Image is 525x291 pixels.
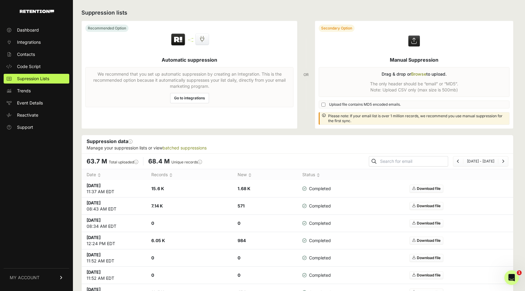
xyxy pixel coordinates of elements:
strong: [DATE] [87,183,101,188]
a: Reactivate [4,110,69,120]
span: 68.4 M [148,158,170,165]
a: Trends [4,86,69,96]
a: Download file [410,219,443,227]
a: batched suppressions [163,145,207,150]
p: We recommend that you set up automatic suppression by creating an Integration. This is the recomm... [89,71,290,89]
a: Code Script [4,62,69,71]
a: Go to integrations [170,93,209,103]
span: Integrations [17,39,41,45]
th: Status [297,169,341,180]
p: Manage your suppression lists or view [87,145,508,151]
a: Download file [410,202,443,210]
img: no_sort-eaf950dc5ab64cae54d48a5578032e96f70b2ecb7d747501f34c8f2db400fb66.gif [248,173,252,177]
th: Records [146,169,233,180]
img: Retention [170,33,186,46]
td: 12:24 PM EDT [82,232,146,249]
span: Supression Lists [17,76,49,82]
label: Total uploaded [109,160,138,164]
span: Completed [302,272,331,278]
img: no_sort-eaf950dc5ab64cae54d48a5578032e96f70b2ecb7d747501f34c8f2db400fb66.gif [98,173,101,177]
a: Next [502,159,504,163]
td: 11:37 AM EDT [82,180,146,197]
a: Event Details [4,98,69,108]
div: Suppression data [82,135,513,153]
td: 11:52 AM EDT [82,249,146,267]
strong: 0 [151,221,154,226]
span: Reactivate [17,112,38,118]
span: 63.7 M [87,158,107,165]
h5: Automatic suppression [162,56,217,63]
a: Download file [410,271,443,279]
a: Previous [457,159,459,163]
img: no_sort-eaf950dc5ab64cae54d48a5578032e96f70b2ecb7d747501f34c8f2db400fb66.gif [317,173,320,177]
span: Trends [17,88,31,94]
strong: [DATE] [87,200,101,205]
span: Completed [302,220,331,226]
img: integration [188,38,193,39]
a: Integrations [4,37,69,47]
a: Download file [410,185,443,193]
strong: 0 [238,272,240,278]
img: Retention.com [20,10,54,13]
span: Upload file contains MD5 encoded emails. [329,102,401,107]
span: MY ACCOUNT [10,275,39,281]
strong: [DATE] [87,252,101,257]
strong: 1.68 K [238,186,250,191]
input: Search for email [379,157,448,166]
td: 08:43 AM EDT [82,197,146,215]
h2: Suppression lists [81,9,513,17]
img: integration [188,39,193,40]
img: integration [188,41,193,42]
span: Completed [302,255,331,261]
a: Download file [410,237,443,245]
span: Event Details [17,100,43,106]
th: Date [82,169,146,180]
strong: [DATE] [87,217,101,223]
span: Code Script [17,63,41,70]
a: Contacts [4,50,69,59]
span: Completed [302,186,331,192]
th: New [233,169,297,180]
strong: [DATE] [87,235,101,240]
span: Contacts [17,51,35,57]
a: Supression Lists [4,74,69,84]
td: 11:52 AM EDT [82,267,146,284]
span: Support [17,124,33,130]
strong: 0 [151,272,154,278]
strong: 984 [238,238,246,243]
a: MY ACCOUNT [4,268,69,287]
strong: 571 [238,203,245,208]
strong: 0 [238,255,240,260]
input: Upload file contains MD5 encoded emails. [321,103,325,107]
strong: 0 [238,221,240,226]
label: Unique records [171,160,202,164]
div: OR [304,21,309,129]
iframe: Intercom live chat [504,270,519,285]
strong: 15.6 K [151,186,164,191]
img: no_sort-eaf950dc5ab64cae54d48a5578032e96f70b2ecb7d747501f34c8f2db400fb66.gif [169,173,173,177]
span: Completed [302,203,331,209]
a: Download file [410,254,443,262]
li: [DATE] - [DATE] [463,159,498,164]
a: Support [4,122,69,132]
strong: 6.05 K [151,238,165,243]
span: Dashboard [17,27,39,33]
strong: 0 [151,255,154,260]
strong: [DATE] [87,269,101,275]
strong: 7.14 K [151,203,163,208]
span: 1 [517,270,522,275]
nav: Page navigation [453,156,508,166]
a: Dashboard [4,25,69,35]
td: 08:34 AM EDT [82,215,146,232]
span: Completed [302,238,331,244]
div: Recommended Option [85,25,129,32]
